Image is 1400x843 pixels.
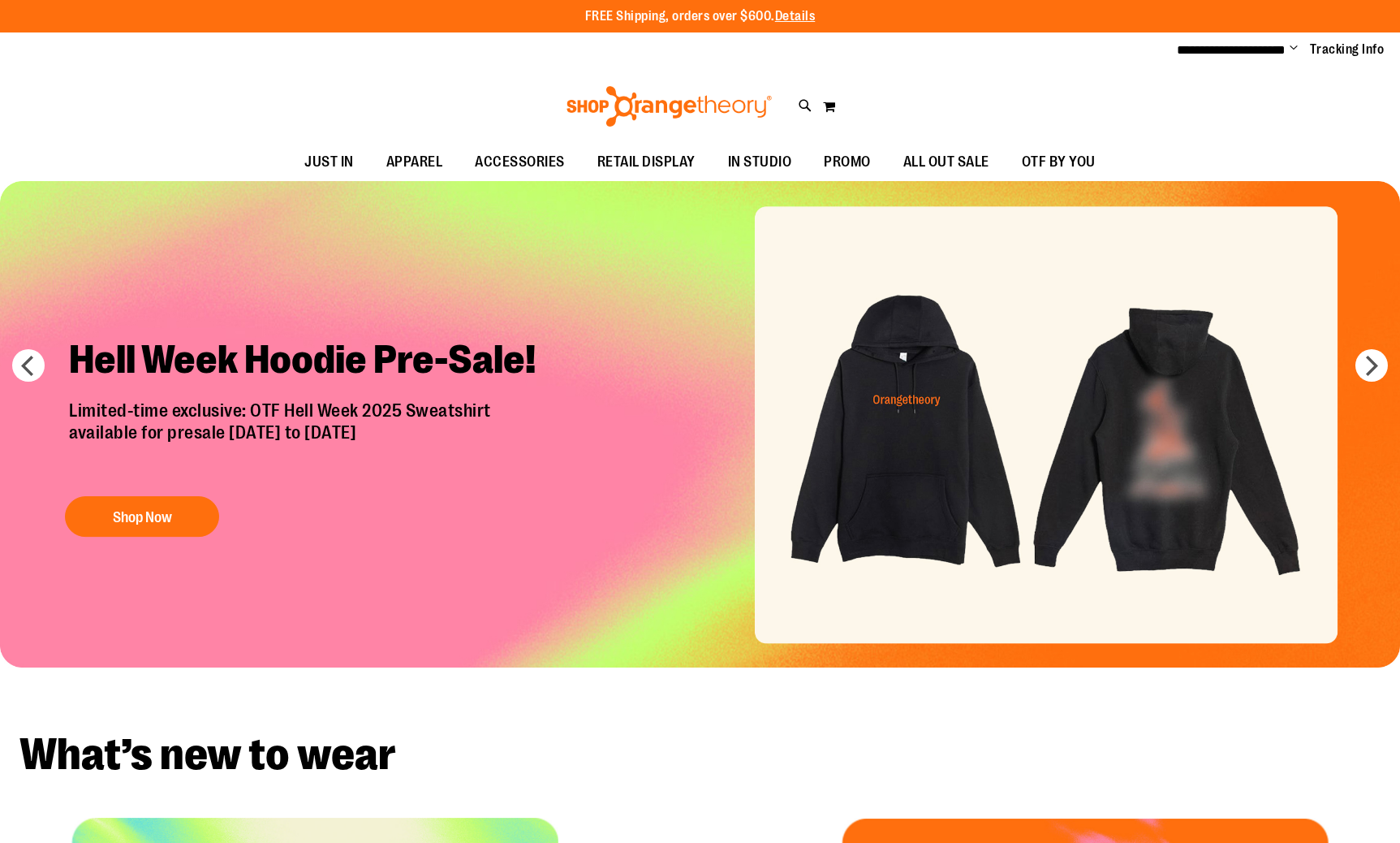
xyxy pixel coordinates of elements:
[475,144,565,180] span: ACCESSORIES
[585,7,816,26] p: FREE Shipping, orders over $600.
[57,323,564,400] h2: Hell Week Hoodie Pre-Sale!
[57,323,564,545] a: Hell Week Hoodie Pre-Sale! Limited-time exclusive: OTF Hell Week 2025 Sweatshirtavailable for pre...
[304,144,354,180] span: JUST IN
[386,144,443,180] span: APPAREL
[57,400,564,480] p: Limited-time exclusive: OTF Hell Week 2025 Sweatshirt available for presale [DATE] to [DATE]
[597,144,696,180] span: RETAIL DISPLAY
[12,349,45,382] button: prev
[564,86,774,127] img: Shop Orangetheory
[65,496,219,537] button: Shop Now
[775,9,816,24] a: Details
[903,144,989,180] span: ALL OUT SALE
[1290,41,1298,58] button: Account menu
[19,733,1381,777] h2: What’s new to wear
[824,144,871,180] span: PROMO
[1022,144,1096,180] span: OTF BY YOU
[728,144,792,180] span: IN STUDIO
[1355,349,1388,382] button: next
[1310,41,1385,58] a: Tracking Info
